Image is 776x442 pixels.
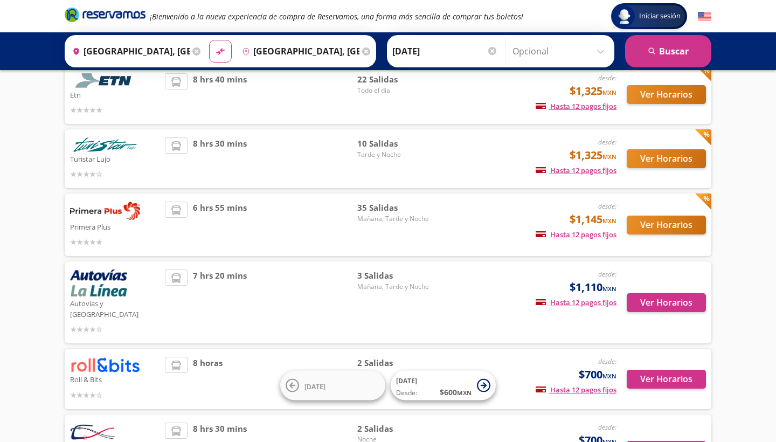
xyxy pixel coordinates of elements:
span: 3 Salidas [357,270,433,282]
span: $1,145 [570,211,616,227]
small: MXN [602,153,616,161]
span: Hasta 12 pagos fijos [536,165,616,175]
p: Turistar Lujo [70,152,160,165]
em: desde: [598,357,616,366]
small: MXN [602,88,616,96]
span: [DATE] [396,376,417,385]
button: [DATE] [280,371,385,400]
p: Primera Plus [70,220,160,233]
em: ¡Bienvenido a la nueva experiencia de compra de Reservamos, una forma más sencilla de comprar tus... [150,11,523,22]
input: Opcional [512,38,609,65]
span: Desde: [396,388,417,398]
img: Primera Plus [70,202,140,220]
p: Roll & Bits [70,372,160,385]
i: Brand Logo [65,6,145,23]
input: Buscar Destino [238,38,359,65]
span: 7 hrs 20 mins [193,270,247,335]
span: Tarde y Noche [357,150,433,160]
button: Buscar [625,35,711,67]
img: Etn [70,73,140,88]
small: MXN [457,389,472,397]
button: Ver Horarios [627,293,706,312]
span: 22 Salidas [357,73,433,86]
button: Ver Horarios [627,85,706,104]
span: Hasta 12 pagos fijos [536,385,616,395]
span: Iniciar sesión [635,11,685,22]
span: $1,325 [570,147,616,163]
button: Ver Horarios [627,370,706,389]
span: [DATE] [304,382,325,391]
span: Noche [357,369,433,379]
span: 35 Salidas [357,202,433,214]
input: Elegir Fecha [392,38,498,65]
span: $700 [579,367,616,383]
em: desde: [598,73,616,82]
small: MXN [602,217,616,225]
small: MXN [602,285,616,293]
a: Brand Logo [65,6,145,26]
span: 8 horas [193,357,223,400]
span: $1,110 [570,279,616,295]
img: Autovías y La Línea [70,270,127,296]
span: Hasta 12 pagos fijos [536,230,616,239]
button: Ver Horarios [627,149,706,168]
p: Autovías y [GEOGRAPHIC_DATA] [70,296,160,320]
em: desde: [598,137,616,147]
small: MXN [602,372,616,380]
span: Hasta 12 pagos fijos [536,101,616,111]
span: Mañana, Tarde y Noche [357,214,433,224]
button: Ver Horarios [627,216,706,234]
em: desde: [598,423,616,432]
em: desde: [598,270,616,279]
em: desde: [598,202,616,211]
span: 2 Salidas [357,357,433,369]
span: Mañana, Tarde y Noche [357,282,433,292]
button: English [698,10,711,23]
input: Buscar Origen [68,38,190,65]
span: 8 hrs 40 mins [193,73,247,116]
span: Hasta 12 pagos fijos [536,298,616,307]
p: Etn [70,88,160,101]
img: Roll & Bits [70,357,140,372]
button: [DATE]Desde:$600MXN [391,371,496,400]
span: 6 hrs 55 mins [193,202,247,248]
span: Todo el día [357,86,433,95]
span: 10 Salidas [357,137,433,150]
img: Turistar Lujo [70,137,140,152]
span: 8 hrs 30 mins [193,137,247,180]
span: 2 Salidas [357,423,433,435]
span: $ 600 [440,386,472,398]
span: $1,325 [570,83,616,99]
